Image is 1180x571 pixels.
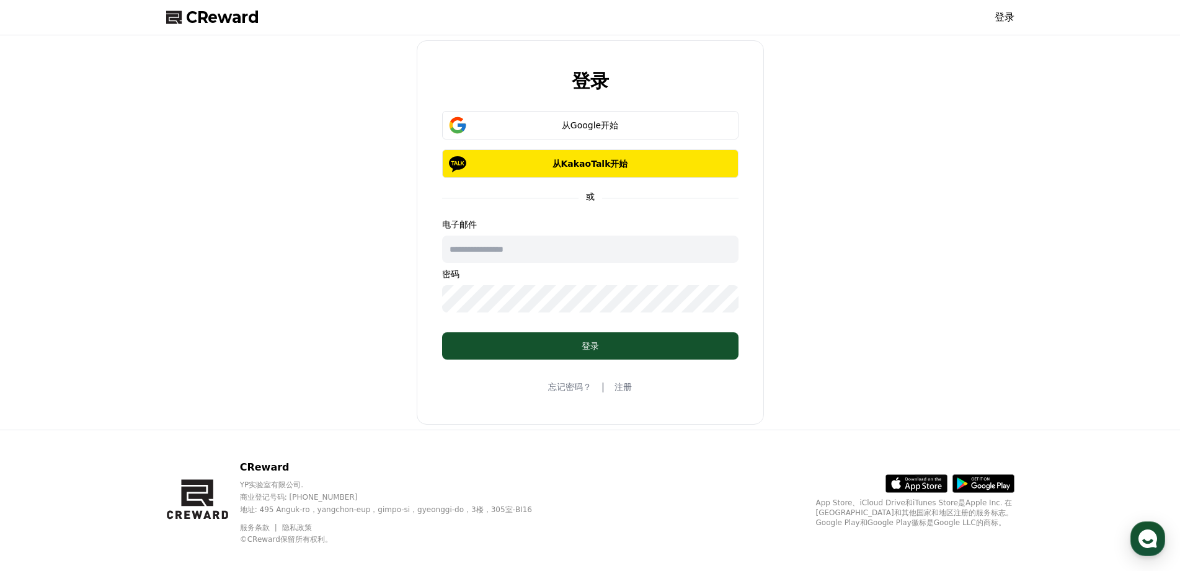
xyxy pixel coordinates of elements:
a: CReward [166,7,259,27]
font: | [601,381,605,392]
font: 注册 [614,382,632,392]
a: 忘记密码？ [548,381,592,393]
font: YP实验室有限公司. [240,480,303,489]
button: 从KakaoTalk开始 [442,149,739,178]
button: 从Google开始 [442,111,739,139]
font: 从KakaoTalk开始 [552,159,628,169]
font: 或 [586,192,595,201]
font: 忘记密码？ [548,382,592,392]
span: Home [32,412,53,422]
font: ©CReward保留所有权利。 [240,535,332,544]
a: Messages [82,393,160,424]
font: CReward [240,461,290,473]
font: 从Google开始 [562,120,618,130]
font: 服务条款 [240,523,270,532]
a: Home [4,393,82,424]
a: 服务条款 [240,523,279,532]
a: 注册 [614,381,632,393]
font: App Store、iCloud Drive和iTunes Store是Apple Inc. 在[GEOGRAPHIC_DATA]和其他国家和地区注册的服务标志。Google Play和Goog... [816,498,1013,527]
font: 登录 [572,70,609,92]
font: 密码 [442,269,459,279]
span: Settings [184,412,214,422]
a: 登录 [995,10,1014,25]
button: 登录 [442,332,739,360]
span: Messages [103,412,140,422]
font: CReward [186,9,259,26]
font: 登录 [582,341,599,351]
a: 隐私政策 [282,523,312,532]
font: 电子邮件 [442,219,477,229]
font: 商业登记号码: [PHONE_NUMBER] [240,493,358,502]
font: 地址: 495 Anguk-ro，yangchon-eup，gimpo-si，gyeonggi-do，3楼，305室-BI16 [240,505,532,514]
a: Settings [160,393,238,424]
font: 登录 [995,11,1014,23]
